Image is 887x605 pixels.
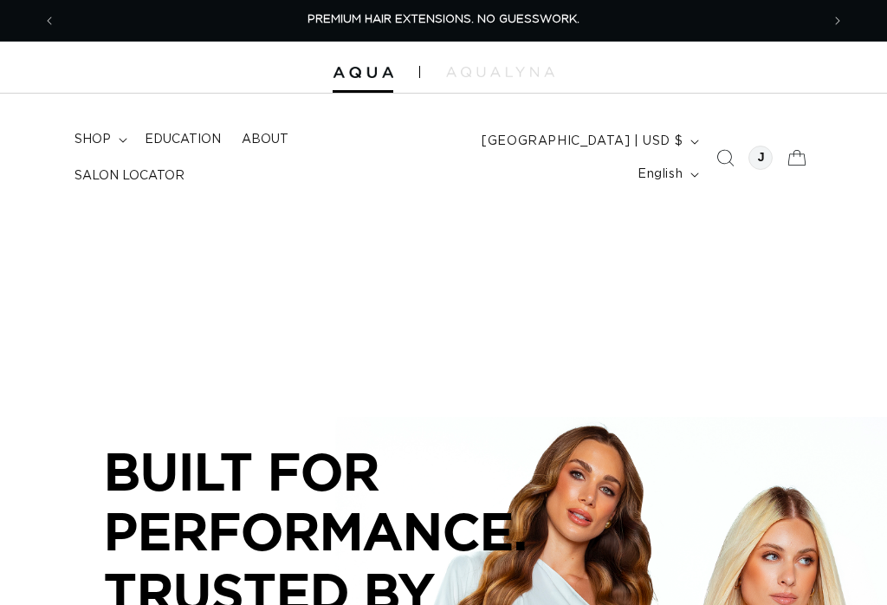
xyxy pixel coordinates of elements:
summary: Search [706,139,744,177]
button: Previous announcement [30,4,68,37]
summary: shop [64,121,134,158]
img: Aqua Hair Extensions [333,67,393,79]
span: English [638,166,683,184]
span: [GEOGRAPHIC_DATA] | USD $ [482,133,683,151]
button: English [627,158,706,191]
button: Next announcement [819,4,857,37]
a: About [231,121,299,158]
span: Salon Locator [74,168,185,184]
img: aqualyna.com [446,67,554,77]
span: Education [145,132,221,147]
a: Education [134,121,231,158]
span: shop [74,132,111,147]
span: About [242,132,288,147]
a: Salon Locator [64,158,195,194]
button: [GEOGRAPHIC_DATA] | USD $ [471,125,706,158]
span: PREMIUM HAIR EXTENSIONS. NO GUESSWORK. [308,14,579,25]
